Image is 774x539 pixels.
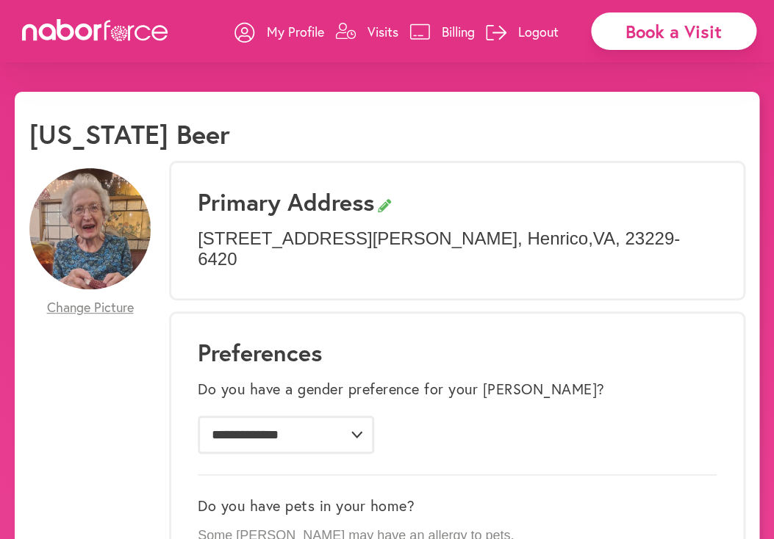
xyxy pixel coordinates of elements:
[335,10,398,54] a: Visits
[368,23,398,40] p: Visits
[198,339,717,366] h1: Preferences
[29,168,151,289] img: n6PHNOlMS6G7nURx1vl2
[198,188,717,216] h3: Primary Address
[198,380,605,398] label: Do you have a gender preference for your [PERSON_NAME]?
[591,12,756,50] div: Book a Visit
[518,23,559,40] p: Logout
[486,10,559,54] a: Logout
[29,118,230,150] h1: [US_STATE] Beer
[442,23,475,40] p: Billing
[409,10,475,54] a: Billing
[198,497,415,515] label: Do you have pets in your home?
[47,300,134,316] span: Change Picture
[267,23,324,40] p: My Profile
[234,10,324,54] a: My Profile
[198,228,717,271] p: [STREET_ADDRESS][PERSON_NAME] , Henrico , VA , 23229-6420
